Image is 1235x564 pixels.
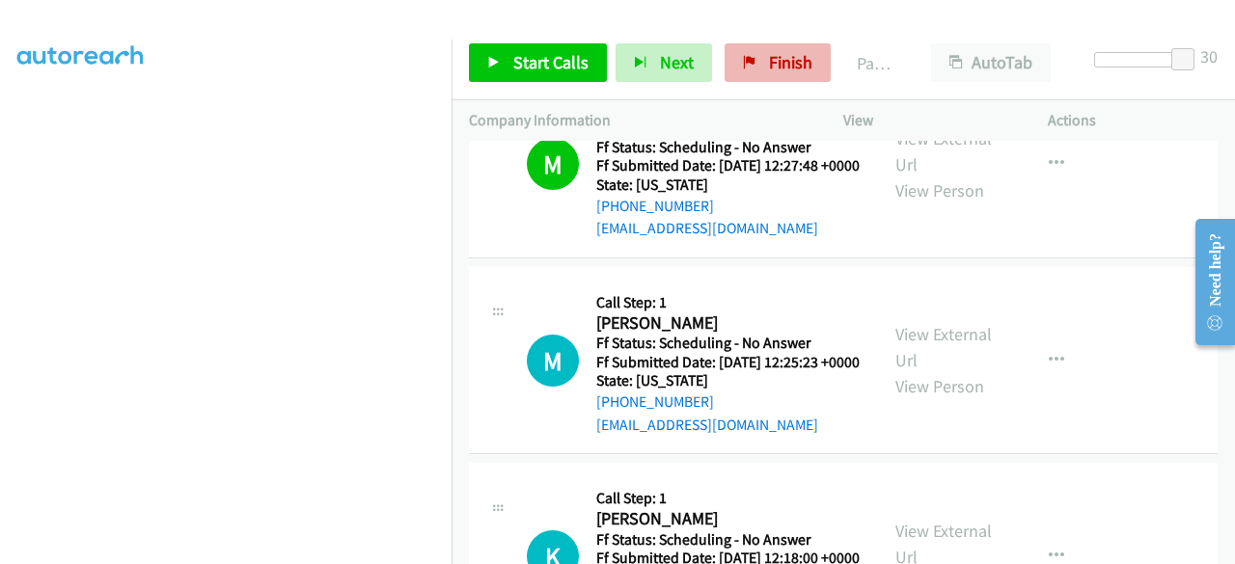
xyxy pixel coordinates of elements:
a: View Person [895,375,984,397]
h2: [PERSON_NAME] [596,312,854,335]
div: 30 [1200,43,1218,69]
p: Company Information [469,109,809,132]
button: AutoTab [931,43,1051,82]
h5: State: [US_STATE] [596,175,860,195]
a: View Person [895,179,984,201]
div: The call is yet to be attempted [527,335,579,387]
a: [EMAIL_ADDRESS][DOMAIN_NAME] [596,219,818,237]
h1: M [527,138,579,190]
h5: Ff Status: Scheduling - No Answer [596,334,860,353]
a: [PHONE_NUMBER] [596,392,714,411]
span: Finish [769,51,812,73]
h5: Ff Submitted Date: [DATE] 12:27:48 +0000 [596,156,860,175]
a: Start Calls [469,43,607,82]
p: View [843,109,1013,132]
a: Finish [725,43,831,82]
h2: [PERSON_NAME] [596,508,854,530]
p: Paused [857,50,896,76]
h5: Ff Status: Scheduling - No Answer [596,530,860,550]
a: [PHONE_NUMBER] [596,197,714,215]
iframe: Resource Center [1180,205,1235,359]
button: Next [616,43,712,82]
span: Start Calls [513,51,589,73]
p: Actions [1048,109,1218,132]
a: View External Url [895,127,992,175]
h5: Call Step: 1 [596,293,860,312]
span: Next [660,51,694,73]
h5: Ff Status: Scheduling - No Answer [596,138,860,157]
h5: State: [US_STATE] [596,371,860,390]
a: [EMAIL_ADDRESS][DOMAIN_NAME] [596,416,818,434]
h1: M [527,335,579,387]
h5: Ff Submitted Date: [DATE] 12:25:23 +0000 [596,353,860,372]
a: View External Url [895,323,992,371]
h5: Call Step: 1 [596,489,860,508]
